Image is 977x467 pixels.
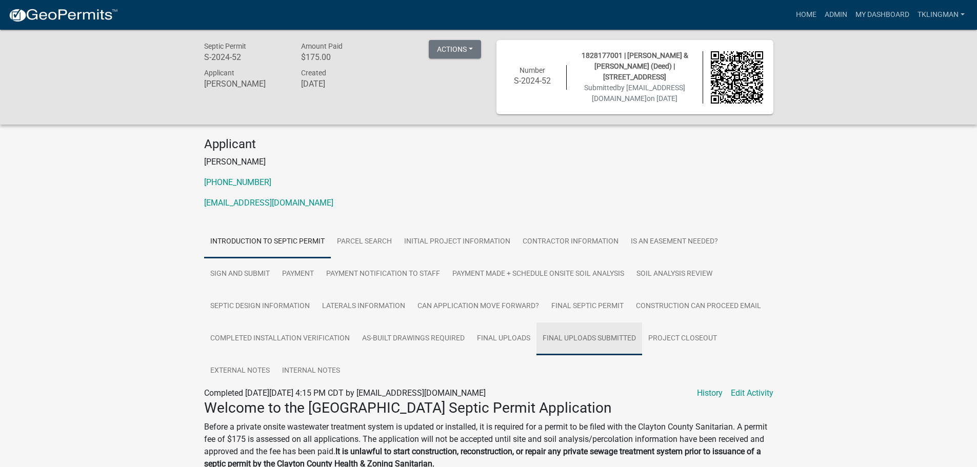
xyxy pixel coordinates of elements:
[204,399,773,417] h3: Welcome to the [GEOGRAPHIC_DATA] Septic Permit Application
[204,290,316,323] a: Septic Design Information
[792,5,821,25] a: Home
[625,226,724,258] a: Is an Easement Needed?
[411,290,545,323] a: Can Application Move Forward?
[301,42,343,50] span: Amount Paid
[276,355,346,388] a: Internal Notes
[516,226,625,258] a: Contractor Information
[471,322,536,355] a: Final Uploads
[301,52,383,62] h6: $175.00
[204,79,286,89] h6: [PERSON_NAME]
[204,258,276,291] a: Sign and Submit
[592,84,685,103] span: by [EMAIL_ADDRESS][DOMAIN_NAME]
[584,84,685,103] span: Submitted on [DATE]
[204,52,286,62] h6: S-2024-52
[301,79,383,89] h6: [DATE]
[536,322,642,355] a: Final Uploads Submitted
[204,42,246,50] span: Septic Permit
[642,322,723,355] a: Project Closeout
[204,226,331,258] a: Introduction to Septic Permit
[398,226,516,258] a: Initial Project Information
[301,69,326,77] span: Created
[316,290,411,323] a: Laterals Information
[276,258,320,291] a: Payment
[204,322,356,355] a: Completed Installation Verification
[697,387,723,399] a: History
[851,5,913,25] a: My Dashboard
[204,177,271,187] a: [PHONE_NUMBER]
[204,198,333,208] a: [EMAIL_ADDRESS][DOMAIN_NAME]
[630,258,719,291] a: Soil Analysis Review
[331,226,398,258] a: Parcel search
[520,66,545,74] span: Number
[582,51,688,81] span: 1828177001 | [PERSON_NAME] & [PERSON_NAME] (Deed) | [STREET_ADDRESS]
[731,387,773,399] a: Edit Activity
[913,5,969,25] a: tklingman
[446,258,630,291] a: Payment Made + Schedule Onsite Soil Analysis
[356,322,471,355] a: As-Built Drawings Required
[320,258,446,291] a: Payment Notification to Staff
[204,388,486,398] span: Completed [DATE][DATE] 4:15 PM CDT by [EMAIL_ADDRESS][DOMAIN_NAME]
[429,40,481,58] button: Actions
[545,290,630,323] a: Final Septic Permit
[507,76,559,86] h6: S-2024-52
[711,51,763,104] img: QR code
[821,5,851,25] a: Admin
[204,137,773,152] h4: Applicant
[630,290,767,323] a: Construction Can Proceed Email
[204,156,773,168] p: [PERSON_NAME]
[204,355,276,388] a: External Notes
[204,69,234,77] span: Applicant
